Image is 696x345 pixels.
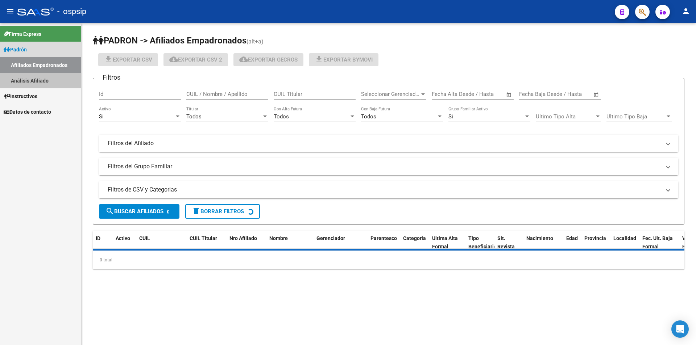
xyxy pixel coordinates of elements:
[99,204,179,219] button: Buscar Afiliados
[105,208,163,215] span: Buscar Afiliados
[316,235,345,241] span: Gerenciador
[494,231,523,254] datatable-header-cell: Sit. Revista
[163,53,228,66] button: Exportar CSV 2
[462,91,497,97] input: End date
[536,113,594,120] span: Ultimo Tipo Alta
[93,35,246,46] span: PADRON -> Afiliados Empadronados
[448,113,453,120] span: Si
[606,113,665,120] span: Ultimo Tipo Baja
[274,113,289,120] span: Todos
[187,231,227,254] datatable-header-cell: CUIL Titular
[4,46,27,54] span: Padrón
[99,135,678,152] mat-expansion-panel-header: Filtros del Afiliado
[98,53,158,66] button: Exportar CSV
[581,231,610,254] datatable-header-cell: Provincia
[186,113,202,120] span: Todos
[4,108,51,116] span: Datos de contacto
[315,55,323,64] mat-icon: file_download
[592,91,601,99] button: Open calendar
[169,55,178,64] mat-icon: cloud_download
[227,231,266,254] datatable-header-cell: Nro Afiliado
[465,231,494,254] datatable-header-cell: Tipo Beneficiario
[429,231,465,254] datatable-header-cell: Ultima Alta Formal
[113,231,136,254] datatable-header-cell: Activo
[563,231,581,254] datatable-header-cell: Edad
[370,235,397,241] span: Parentesco
[505,91,513,99] button: Open calendar
[108,163,661,171] mat-panel-title: Filtros del Grupo Familiar
[610,231,639,254] datatable-header-cell: Localidad
[497,235,515,249] span: Sit. Revista
[361,113,376,120] span: Todos
[613,235,636,241] span: Localidad
[642,235,673,249] span: Fec. Ult. Baja Formal
[185,204,260,219] button: Borrar Filtros
[192,208,244,215] span: Borrar Filtros
[99,113,104,120] span: Si
[526,235,553,241] span: Nacimiento
[361,91,420,97] span: Seleccionar Gerenciador
[400,231,429,254] datatable-header-cell: Categoria
[93,231,113,254] datatable-header-cell: ID
[108,186,661,194] mat-panel-title: Filtros de CSV y Categorias
[136,231,176,254] datatable-header-cell: CUIL
[403,235,426,241] span: Categoria
[4,92,37,100] span: Instructivos
[99,72,124,83] h3: Filtros
[233,53,303,66] button: Exportar GECROS
[549,91,584,97] input: End date
[239,55,248,64] mat-icon: cloud_download
[57,4,86,20] span: - ospsip
[239,56,298,63] span: Exportar GECROS
[523,231,563,254] datatable-header-cell: Nacimiento
[99,181,678,198] mat-expansion-panel-header: Filtros de CSV y Categorias
[309,53,378,66] button: Exportar Bymovi
[266,231,314,254] datatable-header-cell: Nombre
[105,207,114,215] mat-icon: search
[93,251,684,269] div: 0 total
[229,235,257,241] span: Nro Afiliado
[192,207,200,215] mat-icon: delete
[519,91,543,97] input: Start date
[4,30,41,38] span: Firma Express
[104,56,152,63] span: Exportar CSV
[566,235,578,241] span: Edad
[139,235,150,241] span: CUIL
[315,56,373,63] span: Exportar Bymovi
[584,235,606,241] span: Provincia
[246,38,264,45] span: (alt+a)
[104,55,113,64] mat-icon: file_download
[671,320,689,338] div: Open Intercom Messenger
[269,235,288,241] span: Nombre
[368,231,400,254] datatable-header-cell: Parentesco
[468,235,497,249] span: Tipo Beneficiario
[169,56,222,63] span: Exportar CSV 2
[432,235,458,249] span: Ultima Alta Formal
[116,235,130,241] span: Activo
[314,231,357,254] datatable-header-cell: Gerenciador
[6,7,14,16] mat-icon: menu
[108,139,661,147] mat-panel-title: Filtros del Afiliado
[432,91,455,97] input: Start date
[681,7,690,16] mat-icon: person
[639,231,679,254] datatable-header-cell: Fec. Ult. Baja Formal
[99,158,678,175] mat-expansion-panel-header: Filtros del Grupo Familiar
[96,235,100,241] span: ID
[190,235,217,241] span: CUIL Titular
